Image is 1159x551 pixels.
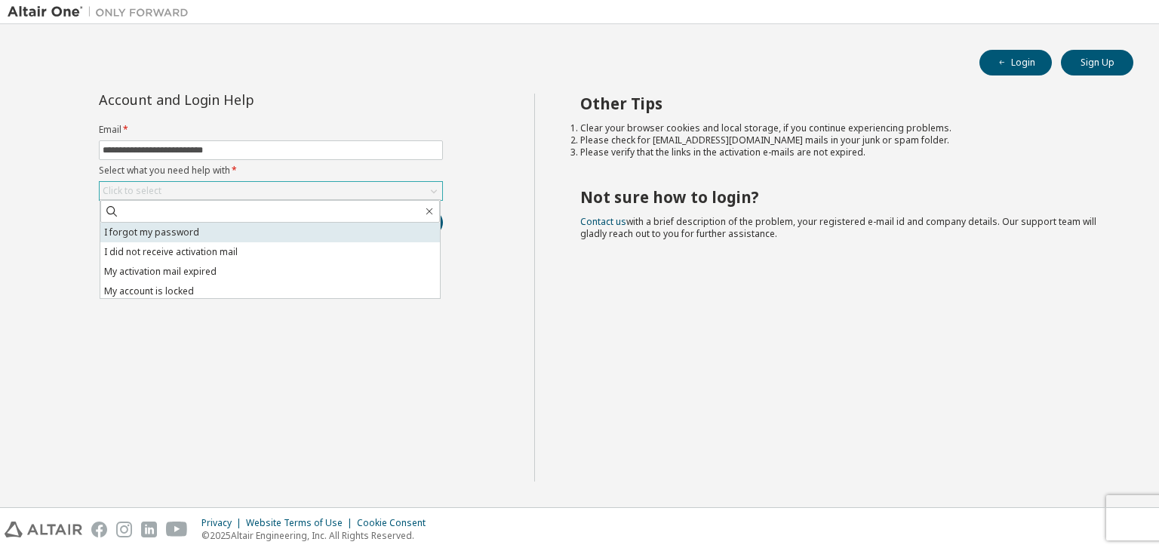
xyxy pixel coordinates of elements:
[580,94,1107,113] h2: Other Tips
[357,517,435,529] div: Cookie Consent
[580,187,1107,207] h2: Not sure how to login?
[99,124,443,136] label: Email
[141,522,157,537] img: linkedin.svg
[116,522,132,537] img: instagram.svg
[100,223,440,242] li: I forgot my password
[103,185,161,197] div: Click to select
[580,146,1107,159] li: Please verify that the links in the activation e-mails are not expired.
[580,215,626,228] a: Contact us
[580,134,1107,146] li: Please check for [EMAIL_ADDRESS][DOMAIN_NAME] mails in your junk or spam folder.
[580,215,1096,240] span: with a brief description of the problem, your registered e-mail id and company details. Our suppo...
[5,522,82,537] img: altair_logo.svg
[100,182,442,200] div: Click to select
[166,522,188,537] img: youtube.svg
[8,5,196,20] img: Altair One
[201,517,246,529] div: Privacy
[91,522,107,537] img: facebook.svg
[99,165,443,177] label: Select what you need help with
[201,529,435,542] p: © 2025 Altair Engineering, Inc. All Rights Reserved.
[99,94,374,106] div: Account and Login Help
[979,50,1052,75] button: Login
[1061,50,1133,75] button: Sign Up
[580,122,1107,134] li: Clear your browser cookies and local storage, if you continue experiencing problems.
[246,517,357,529] div: Website Terms of Use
